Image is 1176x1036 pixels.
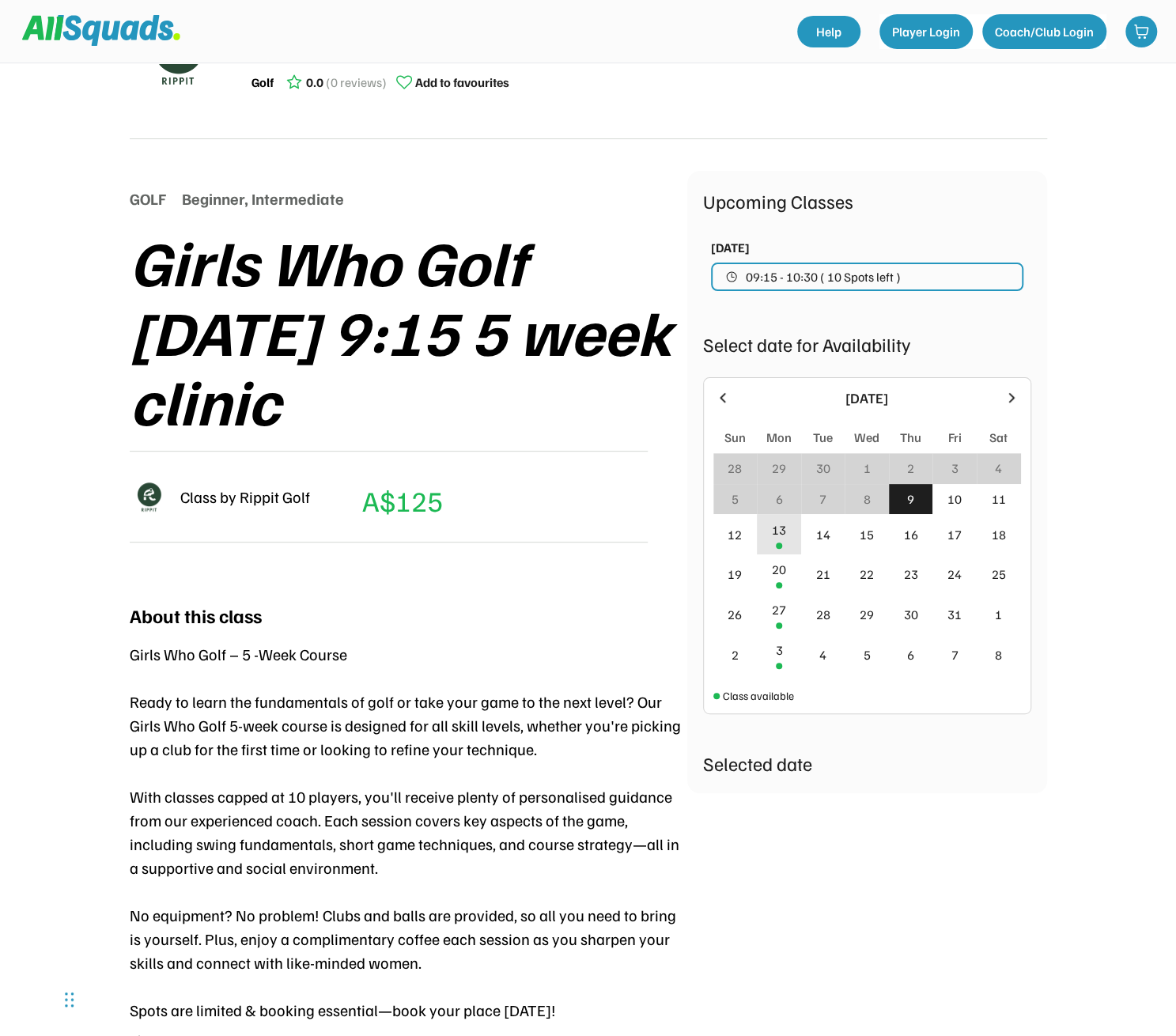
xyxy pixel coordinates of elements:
div: 18 [992,525,1006,544]
div: 27 [772,600,786,619]
div: [DATE] [740,388,994,409]
div: 21 [815,565,830,584]
div: 19 [728,565,742,584]
div: 5 [732,490,739,509]
div: Thu [900,428,921,447]
div: 1 [995,605,1002,624]
button: Coach/Club Login [982,14,1106,49]
div: 17 [947,525,962,544]
div: 29 [860,605,874,624]
div: 2 [732,645,739,664]
div: 26 [728,605,742,624]
div: 8 [995,645,1002,664]
div: 5 [863,645,870,664]
div: 25 [992,565,1006,584]
span: 09:15 - 10:30 ( 10 Spots left ) [746,270,901,283]
div: 15 [860,525,874,544]
button: 09:15 - 10:30 ( 10 Spots left ) [711,263,1023,291]
div: 23 [904,565,918,584]
div: 7 [819,490,826,509]
div: 4 [819,645,826,664]
div: 11 [992,490,1006,509]
div: Add to favourites [415,73,509,92]
div: Class by Rippit Golf [180,485,310,509]
div: Beginner, Intermediate [182,187,344,210]
div: Girls Who Golf [DATE] 9:15 5 week clinic [130,226,687,435]
div: 22 [860,565,874,584]
div: Selected date [703,749,1031,777]
img: Squad%20Logo.svg [22,15,180,45]
div: 4 [995,459,1002,478]
img: Rippitlogov2_green.png [130,478,168,516]
div: 24 [947,565,962,584]
div: 30 [815,459,830,478]
div: 29 [772,459,786,478]
button: Player Login [879,14,973,49]
div: 6 [907,645,914,664]
div: 14 [815,525,830,544]
div: 12 [728,525,742,544]
div: Golf [251,73,274,92]
div: A$125 [362,479,443,522]
div: 8 [863,490,870,509]
div: 16 [904,525,918,544]
div: 20 [772,560,786,579]
div: 2 [907,459,914,478]
div: Tue [813,428,833,447]
div: (0 reviews) [326,73,387,92]
div: 9 [907,490,914,509]
div: 31 [947,605,962,624]
div: 3 [775,641,782,660]
a: Help [797,16,860,47]
div: 3 [951,459,959,478]
div: 6 [775,490,782,509]
div: Class available [723,687,794,704]
div: GOLF [130,187,166,210]
div: 13 [772,520,786,539]
div: Fri [948,428,962,447]
div: 10 [947,490,962,509]
div: Select date for Availability [703,330,1031,358]
img: shopping-cart-01%20%281%29.svg [1133,24,1149,40]
div: Mon [766,428,792,447]
div: [DATE] [711,238,750,257]
div: About this class [130,601,262,630]
div: 7 [951,645,959,664]
div: 1 [863,459,870,478]
div: Girls Who Golf – 5 -Week Course Ready to learn the fundamentals of golf or take your game to the ... [130,642,687,1022]
div: Sat [989,428,1008,447]
div: Upcoming Classes [703,187,1031,215]
div: 28 [728,459,742,478]
div: Sun [724,428,746,447]
div: Wed [854,428,879,447]
div: 28 [815,605,830,624]
div: 0.0 [306,73,323,92]
div: 30 [904,605,918,624]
